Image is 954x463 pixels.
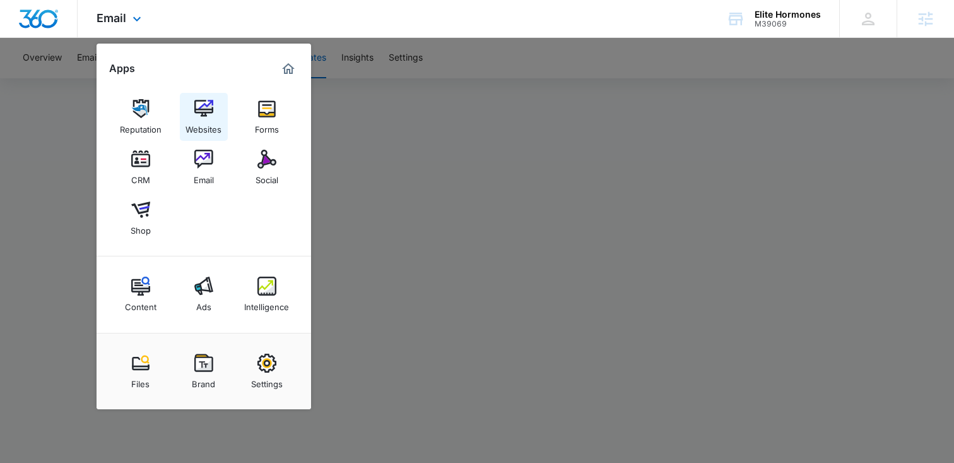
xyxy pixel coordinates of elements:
[755,9,821,20] div: account name
[180,143,228,191] a: Email
[131,169,150,185] div: CRM
[244,296,289,312] div: Intelligence
[243,93,291,141] a: Forms
[117,347,165,395] a: Files
[251,373,283,389] div: Settings
[196,296,211,312] div: Ads
[131,373,150,389] div: Files
[755,20,821,28] div: account id
[243,347,291,395] a: Settings
[117,93,165,141] a: Reputation
[194,169,214,185] div: Email
[256,169,278,185] div: Social
[97,11,126,25] span: Email
[255,118,279,135] div: Forms
[117,194,165,242] a: Shop
[117,143,165,191] a: CRM
[278,59,298,79] a: Marketing 360® Dashboard
[117,270,165,318] a: Content
[192,373,215,389] div: Brand
[243,270,291,318] a: Intelligence
[120,118,162,135] div: Reputation
[180,270,228,318] a: Ads
[243,143,291,191] a: Social
[125,296,156,312] div: Content
[131,219,151,236] div: Shop
[109,63,135,75] h2: Apps
[180,347,228,395] a: Brand
[180,93,228,141] a: Websites
[185,118,221,135] div: Websites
